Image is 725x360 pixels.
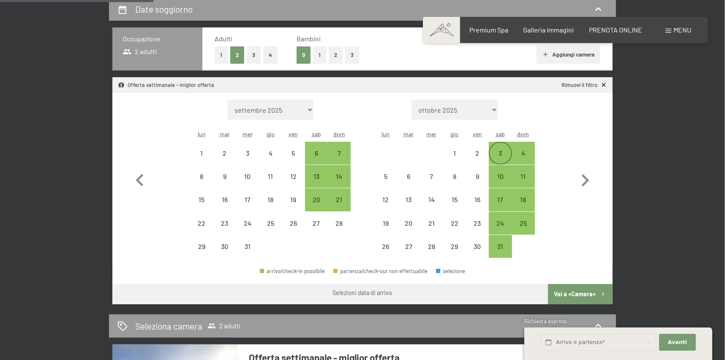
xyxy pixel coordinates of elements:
div: 17 [490,196,511,217]
div: Mon Jan 19 2026 [374,212,397,235]
div: 21 [421,220,442,241]
div: arrivo/check-in possibile [305,165,328,188]
div: Thu Dec 18 2025 [259,188,282,211]
button: 0 [297,46,311,64]
a: Rimuovi il filtro [561,81,607,89]
div: arrivo/check-in non effettuabile [236,165,259,188]
button: 2 [230,46,244,64]
div: 1 [444,150,465,171]
div: arrivo/check-in possibile [305,142,328,165]
svg: Pacchetto/offerta [118,81,125,89]
div: arrivo/check-in non effettuabile [443,212,466,235]
span: Richiesta express [524,318,567,325]
div: arrivo/check-in possibile [489,188,512,211]
div: arrivo/check-in non effettuabile [213,142,236,165]
div: arrivo/check-in possibile [512,165,535,188]
span: 2 adulti [123,47,157,56]
div: 20 [306,196,327,217]
div: arrivo/check-in possibile [489,142,512,165]
abbr: giovedì [267,130,275,138]
div: arrivo/check-in possibile [260,268,325,274]
div: Thu Jan 22 2026 [443,212,466,235]
div: Mon Dec 22 2025 [190,212,213,235]
div: 15 [444,196,465,217]
div: Wed Jan 14 2026 [420,188,443,211]
div: arrivo/check-in non effettuabile [443,142,466,165]
div: Tue Dec 30 2025 [213,235,236,258]
div: arrivo/check-in non effettuabile [190,142,213,165]
div: Mon Jan 26 2026 [374,235,397,258]
div: 25 [513,220,534,241]
div: Wed Dec 17 2025 [236,188,259,211]
div: Fri Dec 05 2025 [282,142,305,165]
div: 4 [260,150,281,171]
div: partenza/check-out non effettuabile [333,268,428,274]
span: Adulti [215,35,232,43]
div: Sun Dec 14 2025 [328,165,351,188]
button: Aggiungi camera [537,45,600,64]
div: Mon Dec 08 2025 [190,165,213,188]
div: Fri Dec 26 2025 [282,212,305,235]
h3: Occupazione [123,34,192,43]
div: arrivo/check-in non effettuabile [420,235,443,258]
div: 9 [214,173,235,194]
div: 27 [398,243,419,264]
div: 12 [283,173,304,194]
div: arrivo/check-in non effettuabile [190,188,213,211]
div: 29 [444,243,465,264]
div: arrivo/check-in non effettuabile [466,235,489,258]
div: Fri Jan 09 2026 [466,165,489,188]
div: 22 [191,220,212,241]
div: arrivo/check-in non effettuabile [190,235,213,258]
div: 12 [375,196,396,217]
div: arrivo/check-in possibile [328,165,351,188]
div: 16 [214,196,235,217]
div: 8 [191,173,212,194]
button: Vai a «Camera» [548,284,613,304]
div: arrivo/check-in non effettuabile [443,235,466,258]
div: 6 [398,173,419,194]
div: arrivo/check-in non effettuabile [466,188,489,211]
abbr: martedì [220,130,230,138]
div: arrivo/check-in non effettuabile [213,212,236,235]
div: arrivo/check-in non effettuabile [328,212,351,235]
div: Sun Dec 28 2025 [328,212,351,235]
div: arrivo/check-in non effettuabile [213,188,236,211]
div: 13 [306,173,327,194]
div: 4 [513,150,534,171]
abbr: domenica [518,130,529,138]
div: arrivo/check-in non effettuabile [259,188,282,211]
div: 15 [191,196,212,217]
div: 6 [306,150,327,171]
div: 27 [306,220,327,241]
button: 2 [329,46,343,64]
div: 7 [329,150,350,171]
div: Sat Dec 13 2025 [305,165,328,188]
div: 28 [421,243,442,264]
div: 14 [329,173,350,194]
div: 21 [329,196,350,217]
div: 23 [214,220,235,241]
div: Fri Jan 30 2026 [466,235,489,258]
a: Premium Spa [469,26,508,34]
div: 28 [329,220,350,241]
div: arrivo/check-in non effettuabile [374,235,397,258]
abbr: mercoledì [243,130,253,138]
div: 16 [467,196,488,217]
div: Thu Jan 08 2026 [443,165,466,188]
div: Tue Jan 13 2026 [397,188,420,211]
div: 24 [490,220,511,241]
abbr: sabato [312,130,321,138]
div: 7 [421,173,442,194]
div: selezione [436,268,466,274]
div: Sat Dec 06 2025 [305,142,328,165]
div: arrivo/check-in non effettuabile [374,165,397,188]
div: Wed Dec 31 2025 [236,235,259,258]
div: 25 [260,220,281,241]
div: arrivo/check-in possibile [328,142,351,165]
div: 31 [237,243,258,264]
div: arrivo/check-in non effettuabile [259,165,282,188]
div: Mon Jan 12 2026 [374,188,397,211]
div: 9 [467,173,488,194]
div: Fri Jan 02 2026 [466,142,489,165]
